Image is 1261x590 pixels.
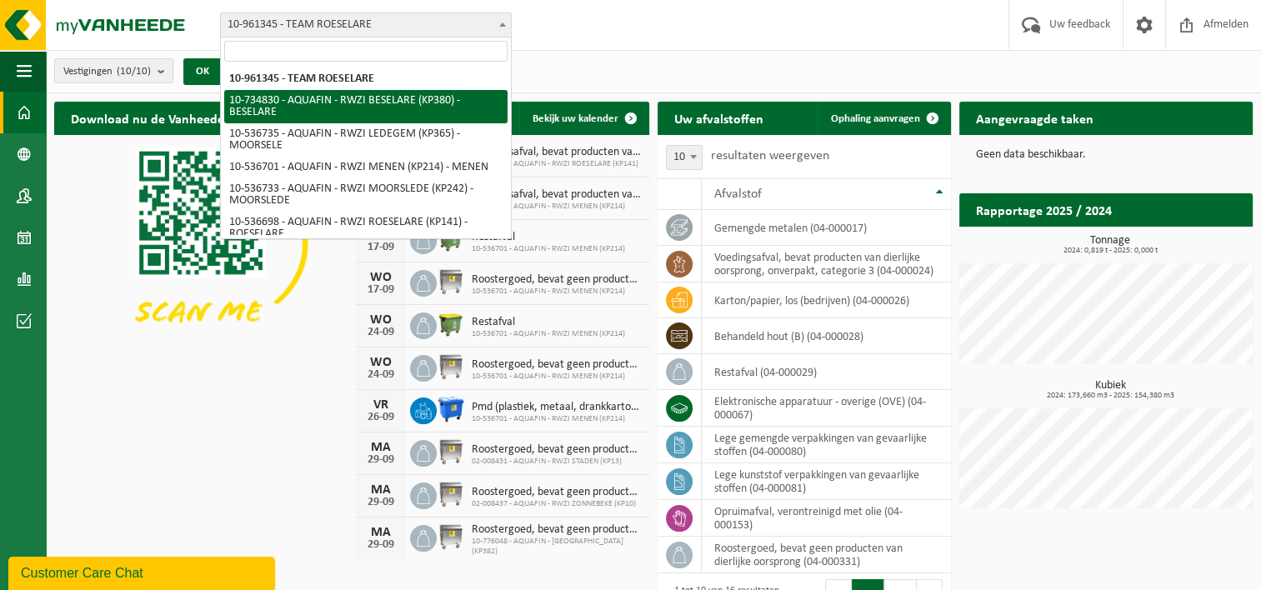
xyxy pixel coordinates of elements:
button: OK [183,58,222,85]
span: Restafval [472,316,625,329]
li: 10-961345 - TEAM ROESELARE [224,68,508,90]
img: WB-1100-HPE-BE-01 [437,395,465,423]
div: MA [364,483,398,497]
span: 10 [667,146,702,169]
h2: Rapportage 2025 / 2024 [959,193,1128,226]
span: Roostergoed, bevat geen producten van dierlijke oorsprong [472,358,641,372]
span: 10-536701 - AQUAFIN - RWZI MENEN (KP214) [472,414,641,424]
a: Bekijk uw kalender [519,102,648,135]
span: 02-008431 - AQUAFIN - RWZI STADEN (KP13) [472,457,641,467]
h2: Aangevraagde taken [959,102,1110,134]
li: 10-536735 - AQUAFIN - RWZI LEDEGEM (KP365) - MOORSELE [224,123,508,157]
li: 10-536698 - AQUAFIN - RWZI ROESELARE (KP141) - ROESELARE [224,212,508,245]
td: lege kunststof verpakkingen van gevaarlijke stoffen (04-000081) [702,463,951,500]
div: MA [364,441,398,454]
a: Bekijk rapportage [1128,226,1251,259]
td: gemengde metalen (04-000017) [702,210,951,246]
div: 24-09 [364,369,398,381]
td: voedingsafval, bevat producten van dierlijke oorsprong, onverpakt, categorie 3 (04-000024) [702,246,951,282]
span: Voedingsafval, bevat producten van dierlijke oorsprong, onverpakt, categorie 3 [472,188,641,202]
div: WO [364,313,398,327]
span: Afvalstof [714,187,762,201]
span: Restafval [472,231,625,244]
span: 2024: 0,819 t - 2025: 0,000 t [968,247,1253,255]
span: Roostergoed, bevat geen producten van dierlijke oorsprong [472,486,641,499]
span: 10-536698 - AQUAFIN - RWZI ROESELARE (KP141) [472,159,641,169]
img: WB-1100-GAL-GY-01 [437,522,465,551]
span: Ophaling aanvragen [831,113,920,124]
span: 02-008437 - AQUAFIN - RWZI ZONNEBEKE (KP10) [472,499,641,509]
img: WB-1100-GAL-GY-01 [437,267,465,296]
span: 10-536701 - AQUAFIN - RWZI MENEN (KP214) [472,202,641,212]
button: Vestigingen(10/10) [54,58,173,83]
span: Roostergoed, bevat geen producten van dierlijke oorsprong [472,273,641,287]
span: 10-536701 - AQUAFIN - RWZI MENEN (KP214) [472,329,625,339]
div: MA [364,526,398,539]
td: karton/papier, los (bedrijven) (04-000026) [702,282,951,318]
div: 24-09 [364,327,398,338]
iframe: chat widget [8,553,278,590]
span: 10-961345 - TEAM ROESELARE [220,12,512,37]
img: Download de VHEPlus App [54,135,348,355]
h2: Download nu de Vanheede+ app! [54,102,277,134]
span: Voedingsafval, bevat producten van dierlijke oorsprong, onverpakt, categorie 3 [472,146,641,159]
h3: Kubiek [968,380,1253,400]
div: WO [364,356,398,369]
td: behandeld hout (B) (04-000028) [702,318,951,354]
div: WO [364,271,398,284]
div: VR [364,398,398,412]
td: opruimafval, verontreinigd met olie (04-000153) [702,500,951,537]
div: 17-09 [364,242,398,253]
img: WB-1100-GAL-GY-01 [437,480,465,508]
span: 10-776048 - AQUAFIN - [GEOGRAPHIC_DATA] (KP382) [472,537,641,557]
div: 29-09 [364,497,398,508]
span: 10-536701 - AQUAFIN - RWZI MENEN (KP214) [472,244,625,254]
count: (10/10) [117,66,151,77]
div: 17-09 [364,284,398,296]
li: 10-734830 - AQUAFIN - RWZI BESELARE (KP380) - BESELARE [224,90,508,123]
p: Geen data beschikbaar. [976,149,1236,161]
span: Bekijk uw kalender [533,113,618,124]
span: Roostergoed, bevat geen producten van dierlijke oorsprong [472,523,641,537]
h3: Tonnage [968,235,1253,255]
span: 10-536701 - AQUAFIN - RWZI MENEN (KP214) [472,287,641,297]
span: Vestigingen [63,59,151,84]
td: restafval (04-000029) [702,354,951,390]
td: roostergoed, bevat geen producten van dierlijke oorsprong (04-000331) [702,537,951,573]
td: elektronische apparatuur - overige (OVE) (04-000067) [702,390,951,427]
img: WB-1100-HPE-GN-51 [437,310,465,338]
td: lege gemengde verpakkingen van gevaarlijke stoffen (04-000080) [702,427,951,463]
span: Roostergoed, bevat geen producten van dierlijke oorsprong [472,443,641,457]
span: 2024: 173,660 m3 - 2025: 154,380 m3 [968,392,1253,400]
img: WB-1100-GAL-GY-01 [437,352,465,381]
h2: Uw afvalstoffen [658,102,780,134]
li: 10-536733 - AQUAFIN - RWZI MOORSLEDE (KP242) - MOORSLEDE [224,178,508,212]
li: 10-536701 - AQUAFIN - RWZI MENEN (KP214) - MENEN [224,157,508,178]
label: resultaten weergeven [711,149,829,162]
img: WB-1100-HPE-GN-51 [437,225,465,253]
span: 10 [666,145,703,170]
span: Pmd (plastiek, metaal, drankkartons) (bedrijven) [472,401,641,414]
a: Ophaling aanvragen [818,102,949,135]
span: 10-961345 - TEAM ROESELARE [221,13,511,37]
img: WB-1100-GAL-GY-01 [437,437,465,466]
div: 29-09 [364,454,398,466]
span: 10-536701 - AQUAFIN - RWZI MENEN (KP214) [472,372,641,382]
div: 26-09 [364,412,398,423]
div: 29-09 [364,539,398,551]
